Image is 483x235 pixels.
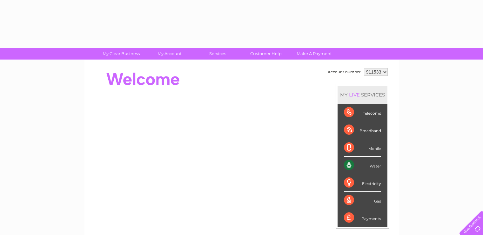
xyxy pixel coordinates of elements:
[326,67,362,77] td: Account number
[288,48,340,60] a: Make A Payment
[95,48,147,60] a: My Clear Business
[143,48,196,60] a: My Account
[344,139,381,157] div: Mobile
[344,121,381,139] div: Broadband
[348,92,361,98] div: LIVE
[191,48,244,60] a: Services
[240,48,292,60] a: Customer Help
[344,192,381,209] div: Gas
[344,209,381,226] div: Payments
[344,174,381,192] div: Electricity
[344,104,381,121] div: Telecoms
[338,86,387,104] div: MY SERVICES
[344,157,381,174] div: Water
